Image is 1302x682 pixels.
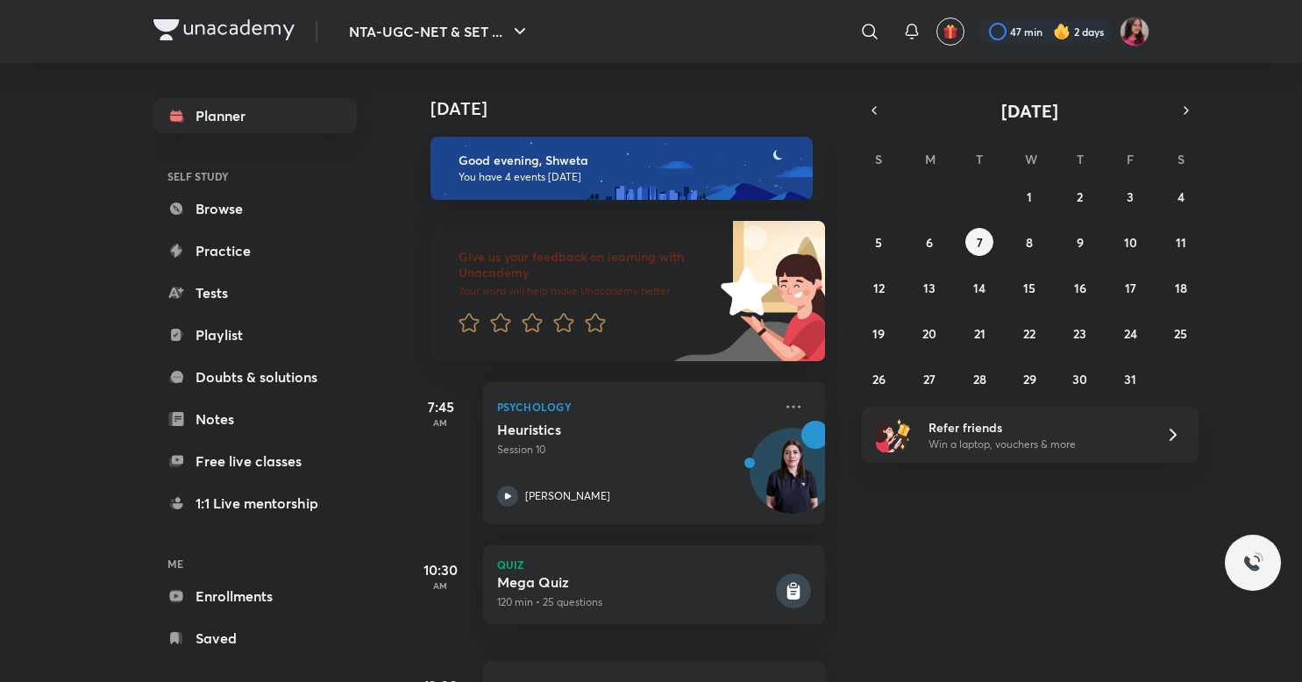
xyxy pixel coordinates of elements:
[915,365,943,393] button: October 27, 2025
[1027,188,1032,205] abbr: October 1, 2025
[926,234,933,251] abbr: October 6, 2025
[1116,365,1144,393] button: October 31, 2025
[1066,228,1094,256] button: October 9, 2025
[1066,182,1094,210] button: October 2, 2025
[153,191,357,226] a: Browse
[153,486,357,521] a: 1:1 Live mentorship
[497,442,772,458] p: Session 10
[1167,228,1195,256] button: October 11, 2025
[1167,274,1195,302] button: October 18, 2025
[661,221,825,361] img: feedback_image
[1120,17,1149,46] img: Shweta Mishra
[153,621,357,656] a: Saved
[497,421,715,438] h5: Heuristics
[1167,182,1195,210] button: October 4, 2025
[1066,365,1094,393] button: October 30, 2025
[1001,99,1058,123] span: [DATE]
[1127,151,1134,167] abbr: Friday
[153,444,357,479] a: Free live classes
[497,396,772,417] p: Psychology
[976,151,983,167] abbr: Tuesday
[886,98,1174,123] button: [DATE]
[153,19,295,40] img: Company Logo
[1023,325,1035,342] abbr: October 22, 2025
[965,319,993,347] button: October 21, 2025
[875,234,882,251] abbr: October 5, 2025
[943,24,958,39] img: avatar
[925,151,936,167] abbr: Monday
[965,228,993,256] button: October 7, 2025
[864,228,893,256] button: October 5, 2025
[928,418,1144,437] h6: Refer friends
[965,365,993,393] button: October 28, 2025
[1116,182,1144,210] button: October 3, 2025
[1116,228,1144,256] button: October 10, 2025
[973,371,986,387] abbr: October 28, 2025
[459,249,715,281] h6: Give us your feedback on learning with Unacademy
[338,14,541,49] button: NTA-UGC-NET & SET ...
[864,365,893,393] button: October 26, 2025
[915,228,943,256] button: October 6, 2025
[872,325,885,342] abbr: October 19, 2025
[1077,234,1084,251] abbr: October 9, 2025
[965,274,993,302] button: October 14, 2025
[459,170,797,184] p: You have 4 events [DATE]
[1073,325,1086,342] abbr: October 23, 2025
[977,234,983,251] abbr: October 7, 2025
[1015,319,1043,347] button: October 22, 2025
[153,19,295,45] a: Company Logo
[1074,280,1086,296] abbr: October 16, 2025
[922,325,936,342] abbr: October 20, 2025
[864,319,893,347] button: October 19, 2025
[1077,188,1083,205] abbr: October 2, 2025
[153,275,357,310] a: Tests
[1124,234,1137,251] abbr: October 10, 2025
[497,594,772,610] p: 120 min • 25 questions
[153,401,357,437] a: Notes
[1015,182,1043,210] button: October 1, 2025
[1116,319,1144,347] button: October 24, 2025
[1167,319,1195,347] button: October 25, 2025
[1023,371,1036,387] abbr: October 29, 2025
[974,325,985,342] abbr: October 21, 2025
[876,417,911,452] img: referral
[1177,188,1185,205] abbr: October 4, 2025
[1025,151,1037,167] abbr: Wednesday
[1174,325,1187,342] abbr: October 25, 2025
[1026,234,1033,251] abbr: October 8, 2025
[873,280,885,296] abbr: October 12, 2025
[153,161,357,191] h6: SELF STUDY
[928,437,1144,452] p: Win a laptop, vouchers & more
[153,98,357,133] a: Planner
[430,98,843,119] h4: [DATE]
[430,137,813,200] img: evening
[1125,280,1136,296] abbr: October 17, 2025
[915,274,943,302] button: October 13, 2025
[1116,274,1144,302] button: October 17, 2025
[1015,365,1043,393] button: October 29, 2025
[459,284,715,298] p: Your word will help make Unacademy better
[497,573,772,591] h5: Mega Quiz
[751,437,835,522] img: Avatar
[153,317,357,352] a: Playlist
[1015,274,1043,302] button: October 15, 2025
[153,579,357,614] a: Enrollments
[1053,23,1071,40] img: streak
[875,151,882,167] abbr: Sunday
[1175,280,1187,296] abbr: October 18, 2025
[497,559,811,570] p: Quiz
[1015,228,1043,256] button: October 8, 2025
[1066,319,1094,347] button: October 23, 2025
[1023,280,1035,296] abbr: October 15, 2025
[1077,151,1084,167] abbr: Thursday
[1177,151,1185,167] abbr: Saturday
[406,580,476,591] p: AM
[1124,325,1137,342] abbr: October 24, 2025
[936,18,964,46] button: avatar
[406,417,476,428] p: AM
[915,319,943,347] button: October 20, 2025
[864,274,893,302] button: October 12, 2025
[153,549,357,579] h6: ME
[973,280,985,296] abbr: October 14, 2025
[1072,371,1087,387] abbr: October 30, 2025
